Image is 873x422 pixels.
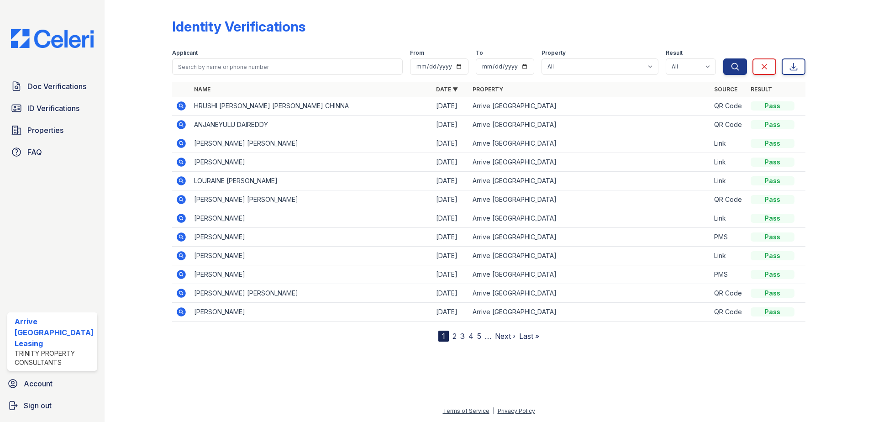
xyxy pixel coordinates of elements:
[519,332,539,341] a: Last »
[751,195,794,204] div: Pass
[172,18,305,35] div: Identity Verifications
[666,49,683,57] label: Result
[190,172,432,190] td: LOURAINE [PERSON_NAME]
[710,190,747,209] td: QR Code
[751,214,794,223] div: Pass
[190,228,432,247] td: [PERSON_NAME]
[190,265,432,284] td: [PERSON_NAME]
[443,407,489,414] a: Terms of Service
[469,134,711,153] td: Arrive [GEOGRAPHIC_DATA]
[15,316,94,349] div: Arrive [GEOGRAPHIC_DATA] Leasing
[751,307,794,316] div: Pass
[190,284,432,303] td: [PERSON_NAME] [PERSON_NAME]
[751,176,794,185] div: Pass
[432,190,469,209] td: [DATE]
[710,134,747,153] td: Link
[27,147,42,158] span: FAQ
[190,247,432,265] td: [PERSON_NAME]
[190,209,432,228] td: [PERSON_NAME]
[24,378,53,389] span: Account
[473,86,503,93] a: Property
[24,400,52,411] span: Sign out
[4,29,101,48] img: CE_Logo_Blue-a8612792a0a2168367f1c8372b55b34899dd931a85d93a1a3d3e32e68fde9ad4.png
[432,134,469,153] td: [DATE]
[495,332,515,341] a: Next ›
[460,332,465,341] a: 3
[710,265,747,284] td: PMS
[432,284,469,303] td: [DATE]
[469,303,711,322] td: Arrive [GEOGRAPHIC_DATA]
[710,284,747,303] td: QR Code
[469,265,711,284] td: Arrive [GEOGRAPHIC_DATA]
[498,407,535,414] a: Privacy Policy
[190,153,432,172] td: [PERSON_NAME]
[190,303,432,322] td: [PERSON_NAME]
[7,77,97,95] a: Doc Verifications
[15,349,94,367] div: Trinity Property Consultants
[432,303,469,322] td: [DATE]
[710,172,747,190] td: Link
[27,103,79,114] span: ID Verifications
[190,134,432,153] td: [PERSON_NAME] [PERSON_NAME]
[7,99,97,117] a: ID Verifications
[469,247,711,265] td: Arrive [GEOGRAPHIC_DATA]
[710,303,747,322] td: QR Code
[468,332,473,341] a: 4
[438,331,449,342] div: 1
[751,251,794,260] div: Pass
[432,247,469,265] td: [DATE]
[714,86,737,93] a: Source
[469,209,711,228] td: Arrive [GEOGRAPHIC_DATA]
[751,289,794,298] div: Pass
[432,116,469,134] td: [DATE]
[477,332,481,341] a: 5
[751,86,772,93] a: Result
[190,190,432,209] td: [PERSON_NAME] [PERSON_NAME]
[190,116,432,134] td: ANJANEYULU DAIREDDY
[542,49,566,57] label: Property
[4,396,101,415] a: Sign out
[710,116,747,134] td: QR Code
[410,49,424,57] label: From
[432,265,469,284] td: [DATE]
[172,58,403,75] input: Search by name or phone number
[476,49,483,57] label: To
[710,228,747,247] td: PMS
[469,190,711,209] td: Arrive [GEOGRAPHIC_DATA]
[469,172,711,190] td: Arrive [GEOGRAPHIC_DATA]
[432,153,469,172] td: [DATE]
[751,232,794,242] div: Pass
[432,228,469,247] td: [DATE]
[469,284,711,303] td: Arrive [GEOGRAPHIC_DATA]
[190,97,432,116] td: HRUSHI [PERSON_NAME] [PERSON_NAME] CHINNA
[751,120,794,129] div: Pass
[7,121,97,139] a: Properties
[751,158,794,167] div: Pass
[710,247,747,265] td: Link
[452,332,457,341] a: 2
[436,86,458,93] a: Date ▼
[194,86,210,93] a: Name
[751,270,794,279] div: Pass
[751,101,794,111] div: Pass
[172,49,198,57] label: Applicant
[710,153,747,172] td: Link
[432,172,469,190] td: [DATE]
[469,97,711,116] td: Arrive [GEOGRAPHIC_DATA]
[27,125,63,136] span: Properties
[469,228,711,247] td: Arrive [GEOGRAPHIC_DATA]
[432,209,469,228] td: [DATE]
[4,375,101,393] a: Account
[432,97,469,116] td: [DATE]
[751,139,794,148] div: Pass
[469,116,711,134] td: Arrive [GEOGRAPHIC_DATA]
[27,81,86,92] span: Doc Verifications
[710,209,747,228] td: Link
[710,97,747,116] td: QR Code
[469,153,711,172] td: Arrive [GEOGRAPHIC_DATA]
[493,407,494,414] div: |
[7,143,97,161] a: FAQ
[485,331,491,342] span: …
